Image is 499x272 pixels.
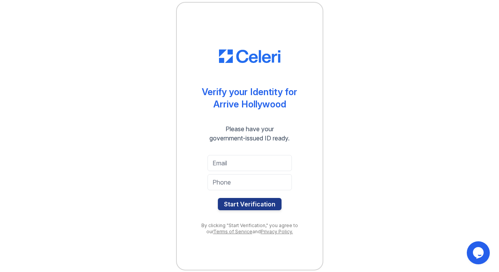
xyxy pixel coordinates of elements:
[213,229,252,234] a: Terms of Service
[261,229,293,234] a: Privacy Policy.
[192,223,307,235] div: By clicking "Start Verification," you agree to our and
[208,155,292,171] input: Email
[208,174,292,190] input: Phone
[196,124,303,143] div: Please have your government-issued ID ready.
[219,49,280,63] img: CE_Logo_Blue-a8612792a0a2168367f1c8372b55b34899dd931a85d93a1a3d3e32e68fde9ad4.png
[467,241,491,264] iframe: chat widget
[202,86,297,110] div: Verify your Identity for Arrive Hollywood
[218,198,282,210] button: Start Verification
